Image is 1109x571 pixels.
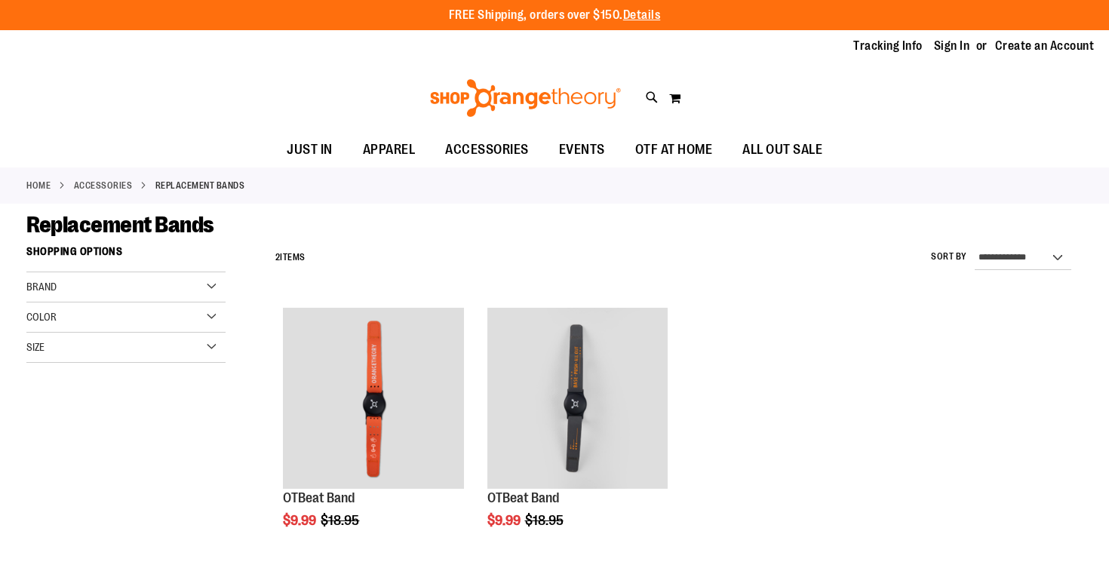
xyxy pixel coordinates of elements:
span: $9.99 [283,513,318,528]
span: Color [26,311,57,323]
strong: Replacement Bands [155,179,245,192]
img: OTBeat Band [487,308,668,488]
a: OTBeat Band [487,308,668,490]
span: $18.95 [321,513,361,528]
span: 2 [275,252,281,262]
p: FREE Shipping, orders over $150. [449,7,661,24]
a: Sign In [934,38,970,54]
label: Sort By [931,250,967,263]
img: OTBeat Band [283,308,463,488]
a: Home [26,179,51,192]
span: Brand [26,281,57,293]
a: ACCESSORIES [74,179,133,192]
span: Size [26,341,45,353]
strong: Shopping Options [26,238,226,272]
a: OTBeat Band [283,308,463,490]
a: OTBeat Band [283,490,355,505]
span: OTF AT HOME [635,133,713,167]
span: EVENTS [559,133,605,167]
a: Details [623,8,661,22]
img: Shop Orangetheory [428,79,623,117]
a: Tracking Info [853,38,923,54]
span: ACCESSORIES [445,133,529,167]
span: $18.95 [525,513,566,528]
a: OTBeat Band [487,490,559,505]
span: $9.99 [487,513,523,528]
span: JUST IN [287,133,333,167]
div: product [480,300,675,566]
span: APPAREL [363,133,416,167]
a: Create an Account [995,38,1095,54]
span: Replacement Bands [26,212,214,238]
h2: Items [275,246,306,269]
div: product [275,300,471,566]
span: ALL OUT SALE [742,133,822,167]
